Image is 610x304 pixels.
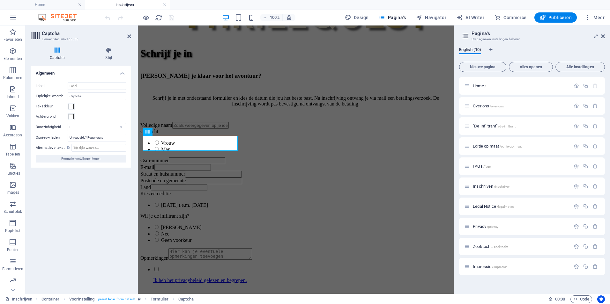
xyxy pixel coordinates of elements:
div: Dupliceren [583,83,588,89]
div: Verwijderen [592,264,598,269]
p: Schuifblok [4,209,22,214]
span: /faqs [483,165,491,168]
div: De startpagina kan niet worden verwijderd [592,83,598,89]
button: Code [570,295,592,303]
i: Stel bij het wijzigen van de grootte van de weergegeven website automatisch het juist zoomniveau ... [286,15,292,20]
a: Klik om selectie op te heffen, dubbelklik om Pagina's te open [5,295,32,303]
div: Instellingen [574,123,579,129]
span: /inschrijven [494,185,511,188]
div: Over ons/over-ons [471,104,570,108]
span: Klik om pagina te openen [473,224,498,229]
div: Dupliceren [583,224,588,229]
button: Meer [582,12,607,23]
span: Klik om pagina te openen [473,164,491,169]
span: Commerce [495,14,527,21]
span: Meer [584,14,605,21]
button: Publiceren [534,12,577,23]
h4: Captcha [31,47,86,61]
button: Navigator [413,12,449,23]
div: Verwijderen [592,143,598,149]
span: AI Writer [457,14,484,21]
p: Koptekst [5,228,21,233]
span: /impressie [492,265,507,269]
p: Vakken [6,113,19,119]
div: Instellingen [574,163,579,169]
span: Klik om pagina te openen [473,184,510,189]
button: 100% [260,14,283,21]
button: Alles openen [509,62,553,72]
span: : [560,297,561,301]
h6: Sessietijd [548,295,565,303]
span: Klik om pagina te openen [473,204,514,209]
span: Alle instellingen [558,65,602,69]
span: Klik om te selecteren, dubbelklik om te bewerken [69,295,94,303]
div: Impressie/impressie [471,264,570,269]
div: Verwijderen [592,204,598,209]
button: Klik hier om de voorbeeldmodus te verlaten en verder te gaan met bewerken [142,14,150,21]
span: Container [41,295,59,303]
nav: breadcrumb [41,295,194,303]
div: Verwijderen [592,244,598,249]
p: Accordeon [3,133,22,138]
span: Formulier-instellingen tonen [61,155,100,163]
span: Klik om pagina te openen [473,144,522,148]
h4: Stijl [86,47,131,61]
div: Privacy/privacy [471,224,570,228]
div: Zoektocht/zoektocht [471,244,570,249]
button: Nieuwe pagina [459,62,506,72]
div: Verwijderen [592,123,598,129]
img: Editor Logo [37,14,85,21]
button: Pagina's [376,12,408,23]
button: Alle instellingen [555,62,605,72]
div: Instellingen [574,103,579,109]
span: Klik om te selecteren, dubbelklik om te bewerken [178,295,194,303]
span: Navigator [416,14,446,21]
span: /legal-notice [497,205,515,208]
div: Dupliceren [583,264,588,269]
div: "De Infiltrant"/de-infiltrant [471,124,570,128]
span: /over-ons [490,105,504,108]
div: Editie op maat/editie-op-maat [471,144,570,148]
div: Dupliceren [583,143,588,149]
span: Alles openen [512,65,550,69]
button: Usercentrics [597,295,605,303]
span: / [485,84,486,88]
span: Code [573,295,589,303]
label: Tijdelijke waarde [36,92,68,100]
div: Verwijderen [592,163,598,169]
label: Achtergrond [36,113,68,120]
div: Dupliceren [583,204,588,209]
i: Dit element is een aanpasbare voorinstelling [138,297,141,301]
span: Pagina's [379,14,406,21]
p: Footer [7,247,19,252]
p: Images [6,190,19,195]
div: % [117,123,126,131]
div: Instellingen [574,204,579,209]
label: Opnieuw laden [36,134,68,141]
h6: 100% [270,14,280,21]
span: English (10) [459,46,481,55]
span: Klik om pagina te openen [473,264,507,269]
button: Design [342,12,371,23]
div: Instellingen [574,224,579,229]
span: Publiceren [539,14,572,21]
h2: Captcha [42,31,131,36]
h3: Uw pagina en instellingen beheren [472,36,592,42]
p: Elementen [4,56,22,61]
span: /editie-op-maat [500,145,522,148]
div: Dupliceren [583,103,588,109]
input: Tekst bij opnieuw laden... [68,134,126,141]
div: FAQs/faqs [471,164,570,168]
div: Instellingen [574,83,579,89]
p: Marketing [4,286,21,291]
span: Design [345,14,369,21]
div: Inschrijven/inschrijven [471,184,570,188]
span: Klik om pagina te openen [473,83,486,88]
div: Dupliceren [583,123,588,129]
button: AI Writer [454,12,487,23]
h2: Pagina's [472,31,605,36]
div: Taal-tabbladen [459,47,605,59]
span: /zoektocht [492,245,508,249]
span: 00 00 [555,295,565,303]
p: Kolommen [3,75,23,80]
